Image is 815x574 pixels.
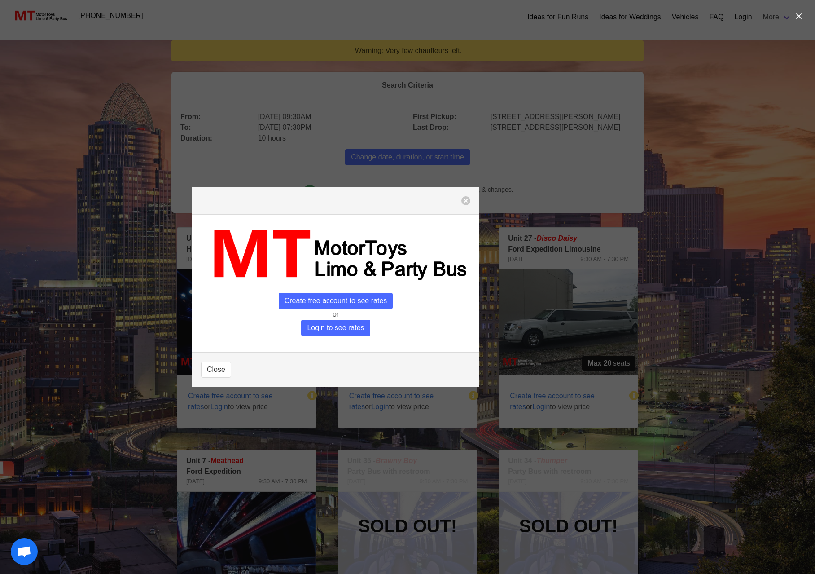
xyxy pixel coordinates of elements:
button: Close [201,362,231,378]
span: Close [207,364,225,375]
span: Login to see rates [301,320,370,336]
p: or [201,309,470,320]
div: Open chat [11,538,38,565]
span: Create free account to see rates [279,293,393,309]
img: MT_logo_name.png [201,224,470,285]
